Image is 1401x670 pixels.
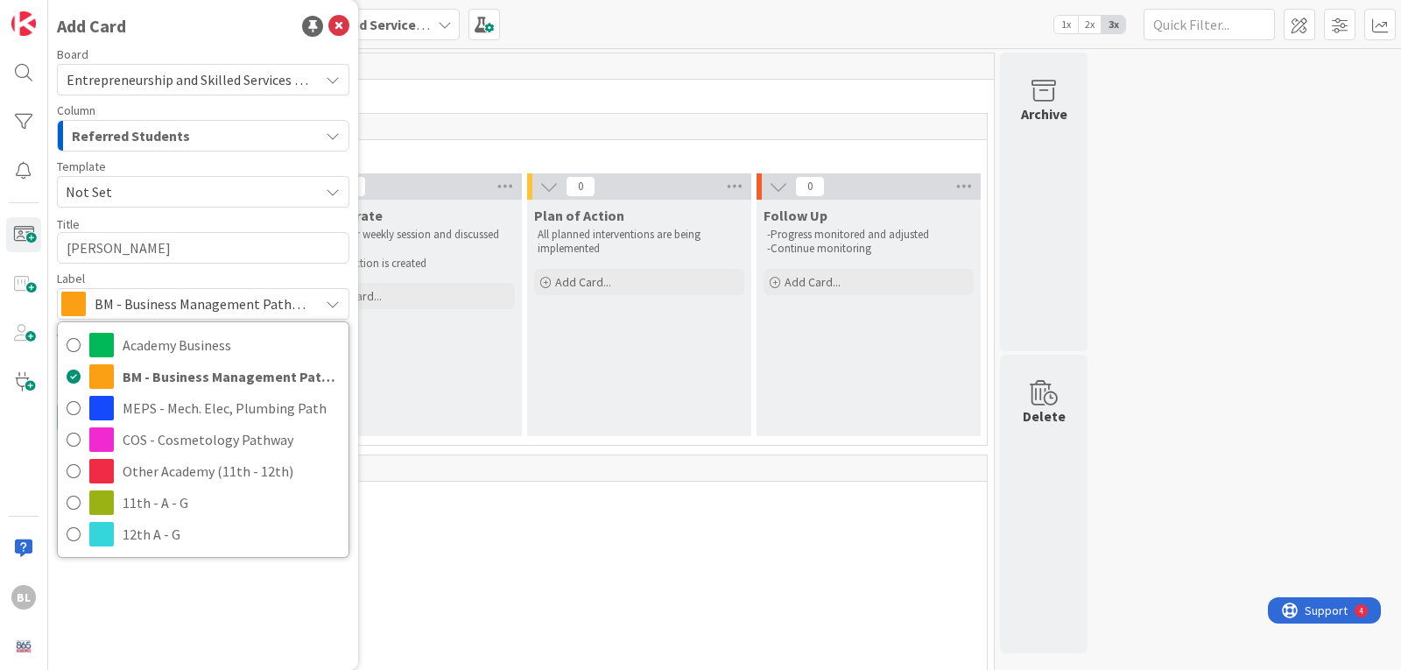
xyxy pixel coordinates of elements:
span: BM - Business Management Pathway [123,363,340,390]
div: Archive [1021,103,1067,124]
span: Academy Business [123,332,340,358]
p: -Plan of action is created [308,257,511,271]
span: 3x [1102,16,1125,33]
span: Referred Students [72,124,190,147]
textarea: [PERSON_NAME] [57,232,349,264]
a: COS - Cosmetology Pathway [58,424,348,455]
img: avatar [11,634,36,659]
span: 0 [795,176,825,197]
a: BM - Business Management Pathway [58,361,348,392]
span: Other Academy (11th - 12th) [123,458,340,484]
div: Delete [1023,406,1066,427]
button: Referred Students [57,120,349,152]
a: Other Academy (11th - 12th) [58,455,348,487]
b: Entrepreneurship and Skilled Services Interventions - [DATE]-[DATE] [183,16,611,33]
span: ESS [64,84,972,102]
p: All planned interventions are being implemented [538,228,741,257]
span: Follow Up [764,207,827,224]
img: Visit kanbanzone.com [11,11,36,36]
span: Not Set [66,180,306,203]
div: Add Card [57,13,126,39]
div: BL [11,585,36,610]
span: Add Card... [555,274,611,290]
span: 12th A - G [123,521,340,547]
span: COS - Cosmetology Pathway [123,427,340,453]
span: Entrepreneurship and Skilled Services Interventions - [DATE]-[DATE] [67,71,477,88]
a: Academy Business [58,329,348,361]
p: -Met at our weekly session and discussed student [308,228,511,257]
a: 12th A - G [58,518,348,550]
p: -Progress monitored and adjusted [767,228,970,242]
span: 1x [1054,16,1078,33]
a: MEPS - Mech. Elec, Plumbing Path [58,392,348,424]
span: 0 [566,176,595,197]
div: 4 [91,7,95,21]
span: 11th - A - G [123,490,340,516]
span: Add Card... [785,274,841,290]
label: Title [57,216,80,232]
a: 11th - A - G [58,487,348,518]
span: Academy Students (10th Grade) [71,145,965,162]
span: Upperclassmen Concerns [71,486,965,504]
p: -Continue monitoring [767,242,970,256]
span: Column [57,104,95,116]
span: Label [57,272,85,285]
span: Board [57,48,88,60]
span: Plan of Action [534,207,624,224]
span: MEPS - Mech. Elec, Plumbing Path [123,395,340,421]
span: 2x [1078,16,1102,33]
span: BM - Business Management Pathway [95,292,310,316]
span: Support [37,3,80,24]
input: Quick Filter... [1144,9,1275,40]
span: Template [57,160,106,173]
